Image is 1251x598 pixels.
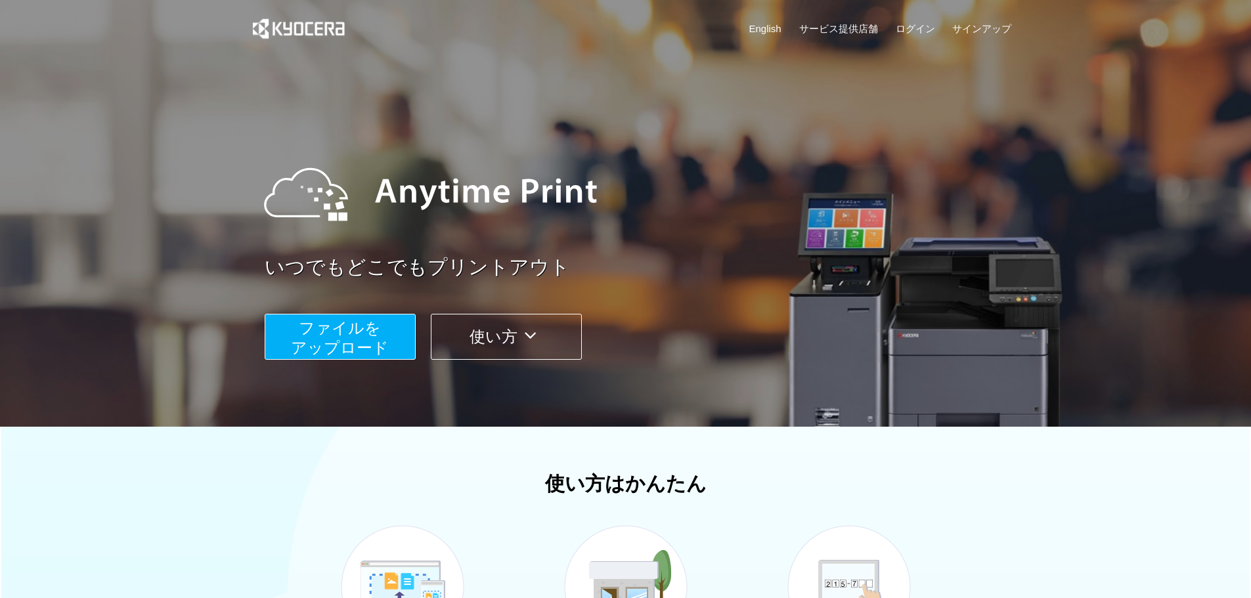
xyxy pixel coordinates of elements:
a: ログイン [896,22,935,35]
a: サインアップ [952,22,1011,35]
button: ファイルを​​アップロード [265,314,416,360]
a: English [749,22,781,35]
span: ファイルを ​​アップロード [291,319,389,356]
a: サービス提供店舗 [799,22,878,35]
a: いつでもどこでもプリントアウト [265,253,1020,282]
button: 使い方 [431,314,582,360]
